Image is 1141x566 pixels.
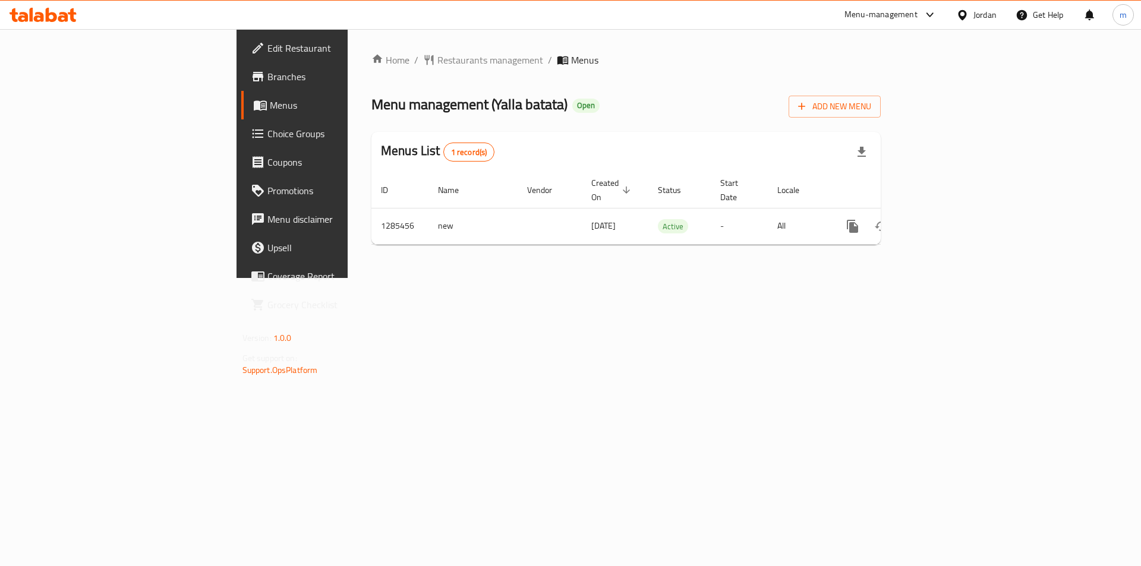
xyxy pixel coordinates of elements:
[548,53,552,67] li: /
[829,172,962,208] th: Actions
[371,172,962,245] table: enhanced table
[437,53,543,67] span: Restaurants management
[720,176,754,204] span: Start Date
[242,330,272,346] span: Version:
[273,330,292,346] span: 1.0.0
[241,262,427,290] a: Coverage Report
[267,241,418,255] span: Upsell
[438,183,474,197] span: Name
[798,99,871,114] span: Add New Menu
[1120,8,1127,21] span: m
[242,362,318,378] a: Support.OpsPlatform
[381,142,494,162] h2: Menus List
[267,184,418,198] span: Promotions
[241,34,427,62] a: Edit Restaurant
[572,100,600,110] span: Open
[242,350,297,366] span: Get support on:
[371,53,881,67] nav: breadcrumb
[241,205,427,233] a: Menu disclaimer
[267,41,418,55] span: Edit Restaurant
[571,53,598,67] span: Menus
[572,99,600,113] div: Open
[768,208,829,244] td: All
[658,183,696,197] span: Status
[711,208,768,244] td: -
[777,183,815,197] span: Locale
[267,155,418,169] span: Coupons
[241,91,427,119] a: Menus
[443,143,495,162] div: Total records count
[591,176,634,204] span: Created On
[658,219,688,233] div: Active
[267,127,418,141] span: Choice Groups
[527,183,568,197] span: Vendor
[428,208,518,244] td: new
[658,220,688,233] span: Active
[423,53,543,67] a: Restaurants management
[844,8,918,22] div: Menu-management
[241,233,427,262] a: Upsell
[973,8,997,21] div: Jordan
[241,148,427,176] a: Coupons
[867,212,896,241] button: Change Status
[839,212,867,241] button: more
[789,96,881,118] button: Add New Menu
[371,91,568,118] span: Menu management ( Yalla batata )
[267,269,418,283] span: Coverage Report
[241,176,427,205] a: Promotions
[267,212,418,226] span: Menu disclaimer
[270,98,418,112] span: Menus
[381,183,404,197] span: ID
[267,69,418,84] span: Branches
[241,119,427,148] a: Choice Groups
[267,298,418,312] span: Grocery Checklist
[241,62,427,91] a: Branches
[444,147,494,158] span: 1 record(s)
[847,138,876,166] div: Export file
[241,290,427,319] a: Grocery Checklist
[591,218,616,233] span: [DATE]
